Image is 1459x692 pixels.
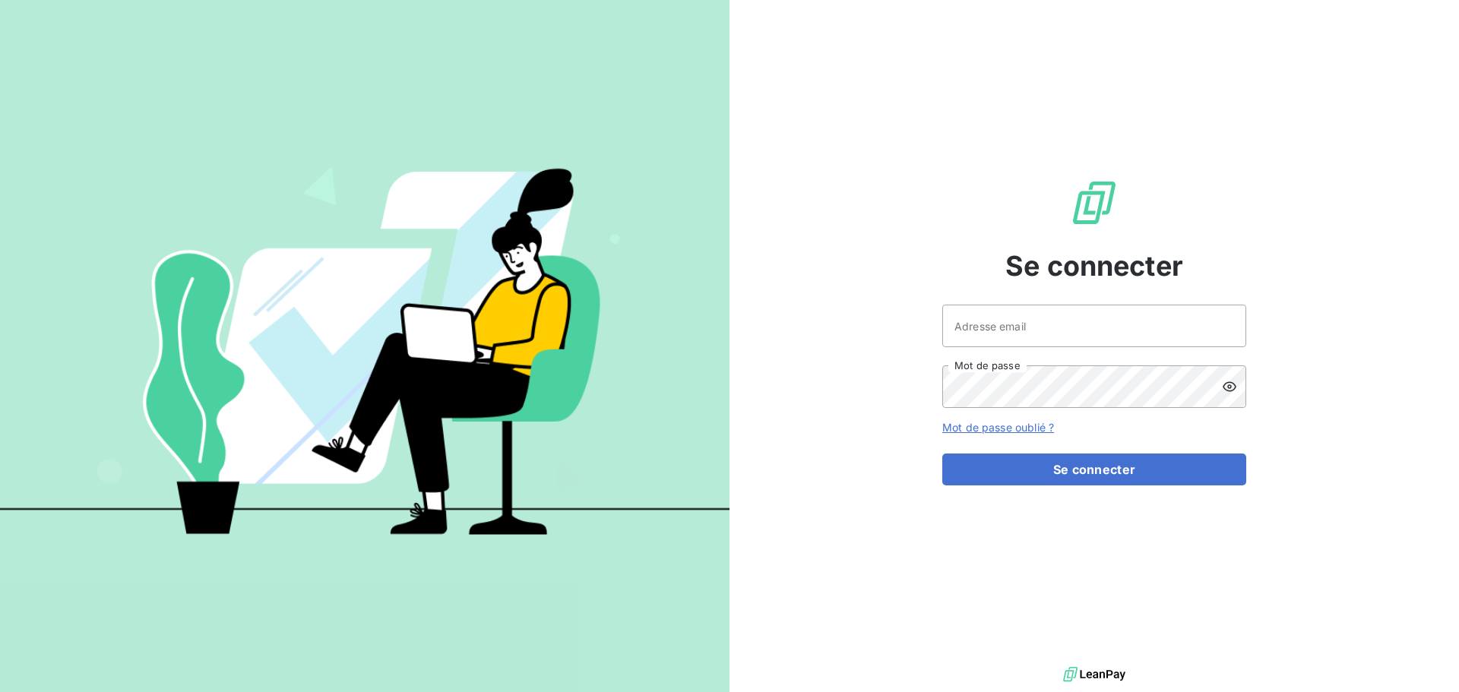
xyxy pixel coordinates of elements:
a: Mot de passe oublié ? [942,421,1054,434]
span: Se connecter [1005,245,1183,286]
img: Logo LeanPay [1070,179,1119,227]
button: Se connecter [942,453,1246,485]
input: placeholder [942,305,1246,347]
img: logo [1063,663,1125,686]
